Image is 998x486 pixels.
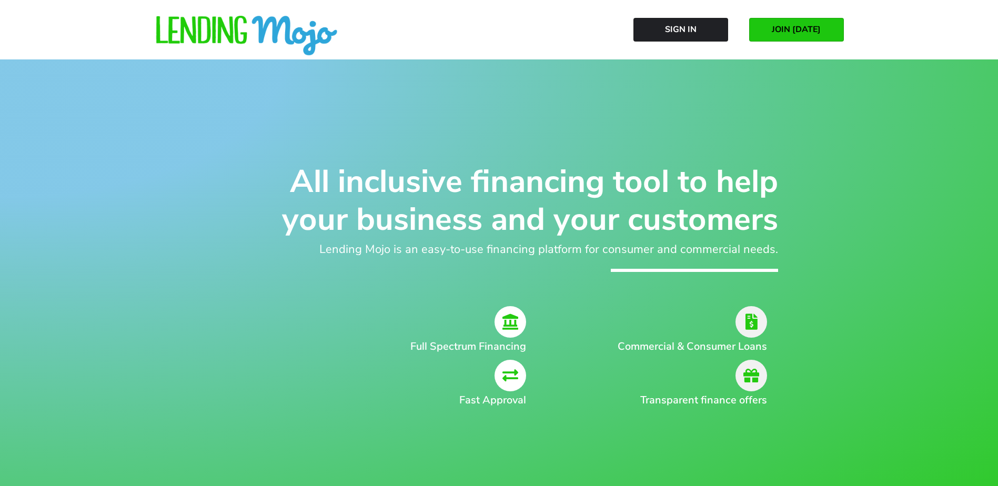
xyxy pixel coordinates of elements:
a: Sign In [633,18,728,42]
span: Sign In [665,25,697,34]
h2: Transparent finance offers [600,392,767,408]
h2: Lending Mojo is an easy-to-use financing platform for consumer and commercial needs. [220,241,778,258]
h2: Full Spectrum Financing [268,339,527,355]
h2: Commercial & Consumer Loans [600,339,767,355]
a: JOIN [DATE] [749,18,844,42]
img: lm-horizontal-logo [155,16,339,57]
h1: All inclusive financing tool to help your business and your customers [220,163,778,238]
h2: Fast Approval [268,392,527,408]
span: JOIN [DATE] [772,25,821,34]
